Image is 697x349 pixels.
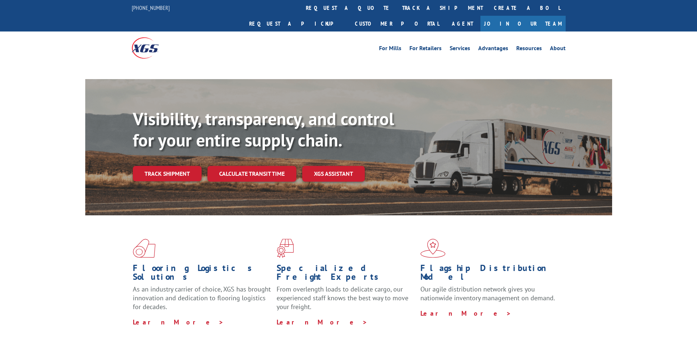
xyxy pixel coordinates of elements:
a: Agent [445,16,480,31]
b: Visibility, transparency, and control for your entire supply chain. [133,107,394,151]
h1: Flooring Logistics Solutions [133,264,271,285]
a: For Retailers [409,45,442,53]
a: For Mills [379,45,401,53]
a: Calculate transit time [207,166,296,182]
a: Learn More > [133,318,224,326]
h1: Specialized Freight Experts [277,264,415,285]
span: Our agile distribution network gives you nationwide inventory management on demand. [420,285,555,302]
a: Track shipment [133,166,202,181]
a: Join Our Team [480,16,566,31]
p: From overlength loads to delicate cargo, our experienced staff knows the best way to move your fr... [277,285,415,318]
img: xgs-icon-flagship-distribution-model-red [420,239,446,258]
a: Customer Portal [349,16,445,31]
h1: Flagship Distribution Model [420,264,559,285]
a: [PHONE_NUMBER] [132,4,170,11]
span: As an industry carrier of choice, XGS has brought innovation and dedication to flooring logistics... [133,285,271,311]
a: Resources [516,45,542,53]
a: Services [450,45,470,53]
a: Request a pickup [244,16,349,31]
img: xgs-icon-focused-on-flooring-red [277,239,294,258]
a: XGS ASSISTANT [302,166,365,182]
a: Learn More > [277,318,368,326]
a: About [550,45,566,53]
img: xgs-icon-total-supply-chain-intelligence-red [133,239,155,258]
a: Learn More > [420,309,511,318]
a: Advantages [478,45,508,53]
